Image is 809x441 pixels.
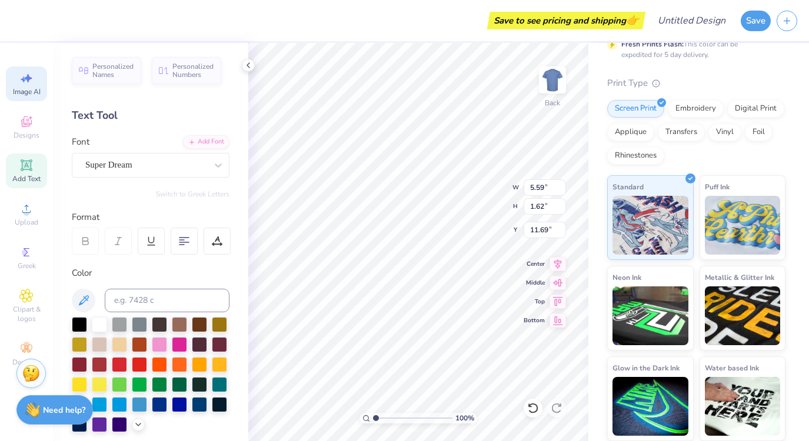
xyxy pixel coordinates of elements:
[612,286,688,345] img: Neon Ink
[727,100,784,118] div: Digital Print
[612,362,680,374] span: Glow in the Dark Ink
[12,358,41,367] span: Decorate
[156,189,229,199] button: Switch to Greek Letters
[14,131,39,140] span: Designs
[607,100,664,118] div: Screen Print
[705,377,781,436] img: Water based Ink
[607,76,785,90] div: Print Type
[455,413,474,423] span: 100 %
[621,39,684,49] strong: Fresh Prints Flash:
[741,11,771,31] button: Save
[621,39,766,60] div: This color can be expedited for 5 day delivery.
[705,286,781,345] img: Metallic & Glitter Ink
[612,181,644,193] span: Standard
[705,196,781,255] img: Puff Ink
[524,298,545,306] span: Top
[705,271,774,283] span: Metallic & Glitter Ink
[612,271,641,283] span: Neon Ink
[524,279,545,287] span: Middle
[541,68,564,92] img: Back
[626,13,639,27] span: 👉
[172,62,214,79] span: Personalized Numbers
[6,305,47,323] span: Clipart & logos
[607,123,654,141] div: Applique
[648,9,735,32] input: Untitled Design
[12,174,41,183] span: Add Text
[658,123,705,141] div: Transfers
[18,261,36,270] span: Greek
[524,260,545,268] span: Center
[705,181,730,193] span: Puff Ink
[490,12,642,29] div: Save to see pricing and shipping
[607,147,664,165] div: Rhinestones
[72,108,229,123] div: Text Tool
[708,123,741,141] div: Vinyl
[43,405,85,416] strong: Need help?
[612,196,688,255] img: Standard
[612,377,688,436] img: Glow in the Dark Ink
[545,98,560,108] div: Back
[705,362,759,374] span: Water based Ink
[72,135,89,149] label: Font
[524,316,545,325] span: Bottom
[105,289,229,312] input: e.g. 7428 c
[72,266,229,280] div: Color
[745,123,773,141] div: Foil
[92,62,134,79] span: Personalized Names
[72,211,231,224] div: Format
[15,218,38,227] span: Upload
[668,100,724,118] div: Embroidery
[183,135,229,149] div: Add Font
[13,87,41,96] span: Image AI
